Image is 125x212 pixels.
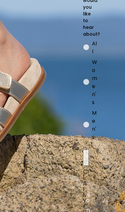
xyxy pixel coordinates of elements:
button: No, Grazie [83,193,89,209]
input: Email Address [83,150,89,166]
div: Men's [92,109,97,141]
div: All [92,40,97,56]
div: Women's [92,58,97,106]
